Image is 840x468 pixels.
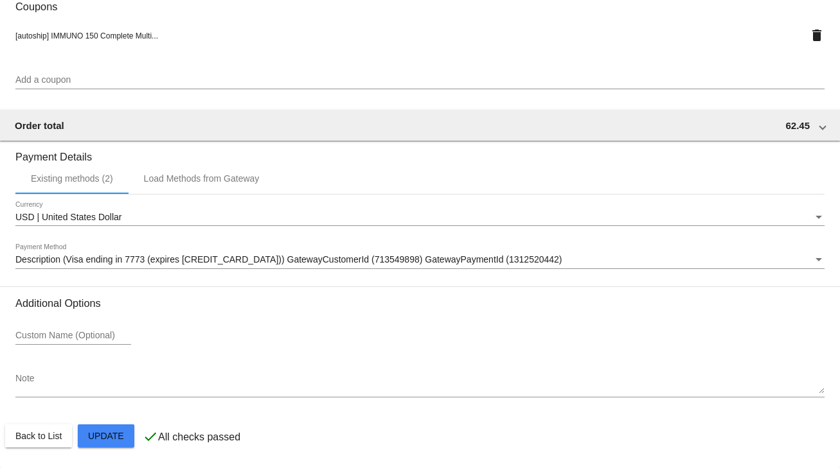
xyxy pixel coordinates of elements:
span: Description (Visa ending in 7773 (expires [CREDIT_CARD_DATA])) GatewayCustomerId (713549898) Gate... [15,254,562,264]
input: Custom Name (Optional) [15,331,131,341]
input: Add a coupon [15,75,825,85]
button: Back to List [5,424,72,447]
span: 62.45 [785,120,810,131]
span: USD | United States Dollar [15,212,121,222]
mat-icon: delete [809,28,825,43]
h3: Additional Options [15,297,825,309]
button: Update [78,424,134,447]
span: Update [88,431,124,441]
h3: Payment Details [15,141,825,163]
div: Load Methods from Gateway [144,173,260,184]
mat-select: Currency [15,212,825,223]
p: All checks passed [158,431,240,443]
span: Order total [15,120,64,131]
mat-select: Payment Method [15,255,825,265]
div: Existing methods (2) [31,173,113,184]
mat-icon: check [143,429,158,444]
span: [autoship] IMMUNO 150 Complete Multi... [15,31,158,40]
span: Back to List [15,431,62,441]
